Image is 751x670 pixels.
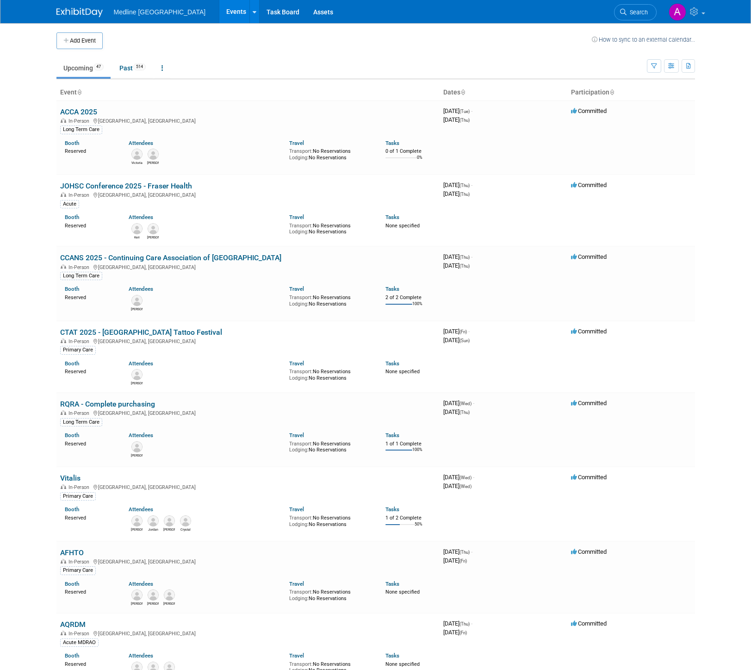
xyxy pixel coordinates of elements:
span: Committed [571,400,607,407]
img: Thomas Cramarossa [164,589,175,601]
a: Travel [289,652,304,659]
div: Reserved [65,293,115,301]
span: None specified [385,223,420,229]
img: Anne-Renee Boulanger [669,3,686,21]
div: Acute [60,200,79,208]
div: Reserved [65,221,115,229]
span: [DATE] [443,190,470,197]
span: Lodging: [289,521,309,527]
a: Search [614,4,657,20]
span: [DATE] [443,182,472,188]
a: Attendees [129,652,153,659]
span: Transport: [289,148,313,154]
span: (Wed) [459,401,472,406]
a: ACCA 2025 [60,107,97,116]
a: Attendees [129,286,153,292]
span: 514 [133,63,146,70]
a: How to sync to an external calendar... [592,36,695,43]
span: Lodging: [289,229,309,235]
a: Travel [289,214,304,220]
span: Lodging: [289,375,309,381]
div: Reserved [65,659,115,668]
div: Primary Care [60,566,96,575]
span: [DATE] [443,629,467,636]
img: Rob Charlton [131,589,143,601]
img: ExhibitDay [56,8,103,17]
div: Acute MDRAO [60,639,99,647]
span: (Wed) [459,484,472,489]
span: In-Person [68,559,92,565]
span: Lodging: [289,595,309,601]
span: Lodging: [289,447,309,453]
div: 0 of 1 Complete [385,148,436,155]
div: Jordan Fretz [147,526,159,532]
td: 100% [412,301,422,314]
span: Search [627,9,648,16]
span: None specified [385,369,420,375]
span: In-Person [68,192,92,198]
span: Transport: [289,589,313,595]
img: In-Person Event [61,484,66,489]
span: Transport: [289,515,313,521]
a: Travel [289,506,304,513]
span: Lodging: [289,301,309,307]
span: (Thu) [459,118,470,123]
span: [DATE] [443,116,470,123]
span: (Fri) [459,630,467,635]
img: Annie McLellan [131,515,143,526]
span: - [471,107,472,114]
span: [DATE] [443,482,472,489]
td: 0% [417,155,422,168]
td: 50% [415,522,422,534]
div: Reserved [65,587,115,595]
span: Committed [571,620,607,627]
th: Event [56,85,440,100]
div: Cathy Wojtas [163,526,175,532]
span: In-Person [68,118,92,124]
div: Victoria McLaren [131,160,143,165]
a: Booth [65,214,79,220]
img: Corey Anderson [148,149,159,160]
div: Long Term Care [60,418,102,426]
span: In-Person [68,338,92,344]
span: 47 [93,63,104,70]
span: (Thu) [459,550,470,555]
a: Booth [65,286,79,292]
img: In-Person Event [61,631,66,635]
img: In-Person Event [61,410,66,415]
div: Primary Care [60,346,96,354]
span: - [468,328,470,335]
span: In-Person [68,264,92,270]
div: [GEOGRAPHIC_DATA], [GEOGRAPHIC_DATA] [60,409,436,416]
a: Travel [289,360,304,367]
a: Tasks [385,652,399,659]
span: In-Person [68,631,92,637]
a: Attendees [129,581,153,587]
div: No Reservations No Reservations [289,293,372,307]
span: Lodging: [289,155,309,161]
div: [GEOGRAPHIC_DATA], [GEOGRAPHIC_DATA] [60,191,436,198]
span: Transport: [289,441,313,447]
div: Reserved [65,146,115,155]
span: (Thu) [459,255,470,260]
img: Sylvain Laframboise [131,441,143,452]
span: Committed [571,182,607,188]
div: Long Term Care [60,125,102,134]
div: 1 of 1 Complete [385,441,436,447]
span: - [473,400,474,407]
span: Committed [571,474,607,481]
a: RQRA - Complete purchasing [60,400,155,408]
div: [GEOGRAPHIC_DATA], [GEOGRAPHIC_DATA] [60,263,436,270]
div: Reserved [65,367,115,375]
div: Reserved [65,439,115,447]
img: Keri Kennett [131,223,143,234]
div: 2 of 2 Complete [385,294,436,301]
a: Vitalis [60,474,81,482]
img: Dana Calder [131,295,143,306]
span: Transport: [289,661,313,667]
button: Add Event [56,32,103,49]
div: [GEOGRAPHIC_DATA], [GEOGRAPHIC_DATA] [60,629,436,637]
span: Transport: [289,369,313,375]
a: Tasks [385,360,399,367]
span: [DATE] [443,107,472,114]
